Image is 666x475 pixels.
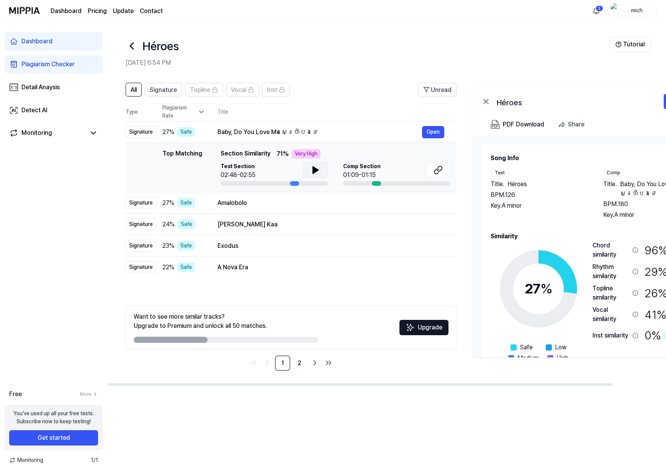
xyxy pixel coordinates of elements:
div: PDF Download [503,120,544,129]
div: Dashboard [21,37,52,46]
button: Topline [185,83,223,97]
a: Go to first page [247,357,260,369]
div: Chord similarity [592,241,629,259]
a: Go to last page [322,357,335,369]
span: Inst [267,85,277,95]
div: mich [622,6,652,15]
div: Topline similarity [592,284,629,302]
div: You’ve used up all your free tests. Subscribe now to keep testing! [13,409,94,426]
a: Dashboard [51,7,82,16]
div: Exodus [218,241,444,251]
div: 02:48-02:55 [221,170,255,180]
a: Plagiarism Checker [5,55,103,74]
button: Get started [9,430,98,446]
span: Free [9,390,22,399]
h2: [DATE] 6:54 PM [126,58,609,67]
span: Héroes [507,180,527,189]
span: 23 % [162,241,174,251]
div: Signature [126,218,156,230]
div: A Nova Era [218,263,444,272]
img: Sparkles [406,323,415,332]
div: Signature [126,197,156,209]
div: 01:09-01:15 [343,170,381,180]
th: Title [218,103,457,121]
button: Inst [262,83,290,97]
span: Title . [603,180,617,198]
div: 27 [525,278,553,299]
div: Safe [177,198,195,208]
span: Topline [190,85,210,95]
button: All [126,83,142,97]
div: Very High [292,149,321,159]
a: Detect AI [5,101,103,120]
div: Safe [178,219,195,229]
div: Detect AI [21,106,47,115]
button: Unread [418,83,457,97]
a: Detail Anaysis [5,78,103,97]
span: % [540,280,553,297]
div: Test [491,169,509,177]
div: Signature [126,126,156,138]
nav: pagination [126,355,457,371]
span: 71 % [277,149,289,159]
span: Signature [150,85,177,95]
th: Type [126,103,156,121]
span: Comp Section [343,162,381,170]
span: All [131,85,137,95]
div: Vocal similarity [592,305,629,324]
img: profile [610,3,620,18]
div: Amalobolo [218,198,444,208]
h1: Héroes [142,38,179,55]
div: Baby, Do You Love Me ស្នេហ៍បងទេ [218,128,422,137]
span: Unread [431,85,452,95]
a: More [80,391,98,398]
div: Top Matching [162,149,202,186]
img: 알림 [592,6,601,15]
button: Tutorial [609,37,651,52]
a: Go to previous page [261,357,273,369]
button: 알림2 [590,5,602,17]
div: BPM. 126 [491,190,588,200]
div: [PERSON_NAME] Kaa [218,220,444,229]
span: Section Similarity [221,149,270,159]
a: Go to next page [309,357,321,369]
span: Test Section [221,162,255,170]
div: Monitoring [21,128,52,138]
div: Share [568,120,584,129]
span: Low [555,343,566,352]
div: Inst similarity [592,331,629,340]
img: PDF Download [491,120,500,129]
div: Comp [603,169,624,177]
div: Signature [126,240,156,252]
button: Share [555,117,591,132]
div: Signature [126,261,156,273]
a: Contact [140,7,163,16]
div: Plagiarism Rate [162,104,205,120]
a: Pricing [88,7,107,16]
button: Vocal [226,83,259,97]
div: Want to see more similar tracks? Upgrade to Premium and unlock all 50 matches. [134,312,267,331]
span: 22 % [162,263,174,272]
a: 1 [275,355,290,371]
a: 2 [292,355,307,371]
button: PDF Download [489,117,546,132]
span: Vocal [231,85,246,95]
span: 1 / 1 [91,456,98,464]
button: Open [422,126,444,138]
button: profilemich [608,4,657,17]
span: Medium [517,354,539,363]
span: 27 % [162,128,174,137]
span: Monitoring [9,456,43,464]
a: SparklesUpgrade [399,326,448,334]
div: Plagiarism Checker [21,60,75,69]
div: Safe [177,241,195,251]
span: Safe [520,343,533,352]
div: Key. A minor [491,201,588,210]
span: High [556,354,569,363]
div: Detail Anaysis [21,83,60,92]
span: 27 % [162,198,174,208]
button: Signature [145,83,182,97]
img: Help [615,41,622,47]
